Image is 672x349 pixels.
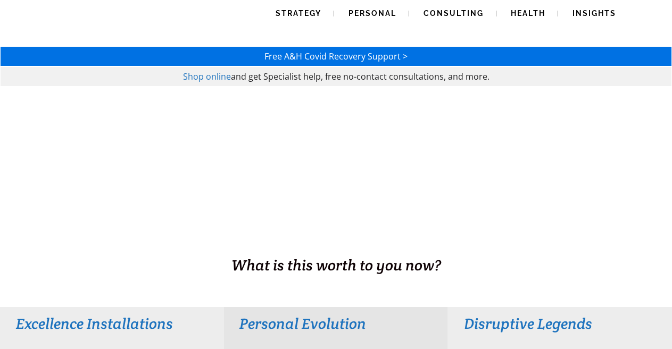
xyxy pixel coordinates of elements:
[239,314,432,333] h3: Personal Evolution
[464,314,656,333] h3: Disruptive Legends
[183,71,231,82] a: Shop online
[1,232,671,254] h1: BUSINESS. HEALTH. Family. Legacy
[573,9,616,18] span: Insights
[16,314,208,333] h3: Excellence Installations
[349,9,396,18] span: Personal
[424,9,484,18] span: Consulting
[231,71,490,82] span: and get Specialist help, free no-contact consultations, and more.
[264,50,408,62] a: Free A&H Covid Recovery Support >
[511,9,545,18] span: Health
[231,256,441,275] span: What is this worth to you now?
[276,9,321,18] span: Strategy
